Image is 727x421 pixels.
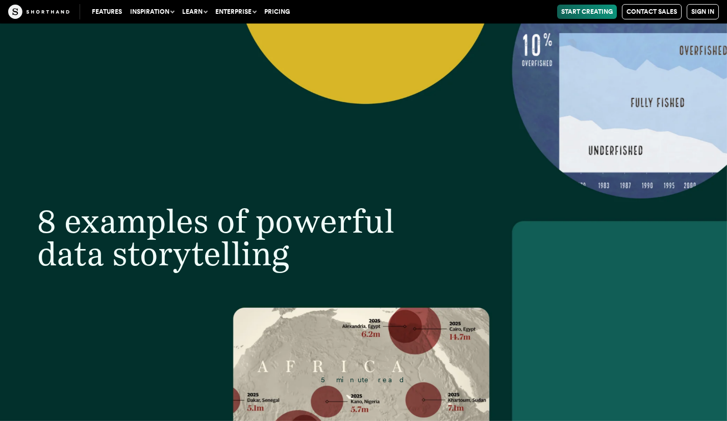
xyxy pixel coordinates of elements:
span: 5 minute read [321,376,406,384]
span: 8 examples of powerful data storytelling [37,201,394,273]
a: Start Creating [557,5,617,19]
a: Sign in [687,4,719,19]
button: Learn [178,5,211,19]
button: Enterprise [211,5,260,19]
img: The Craft [8,5,69,19]
a: Pricing [260,5,294,19]
a: Features [88,5,126,19]
a: Contact Sales [622,4,682,19]
button: Inspiration [126,5,178,19]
